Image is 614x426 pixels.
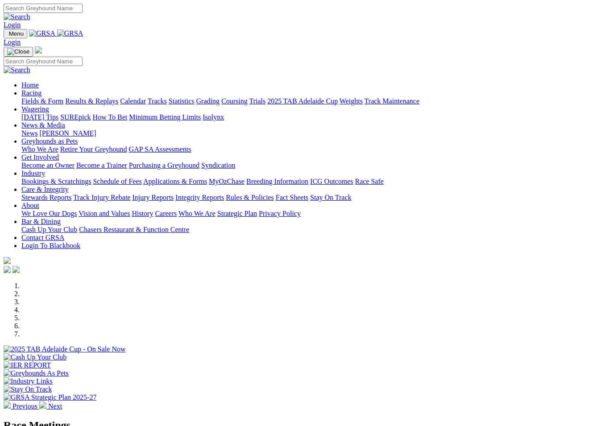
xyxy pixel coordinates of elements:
[4,38,21,46] a: Login
[310,178,353,185] a: ICG Outcomes
[355,178,383,185] a: Race Safe
[310,194,351,201] a: Stay On Track
[21,97,610,105] div: Racing
[21,194,610,202] div: Care & Integrity
[65,97,118,105] a: Results & Replays
[226,194,274,201] a: Rules & Policies
[7,48,29,55] img: Close
[21,234,64,241] a: Contact GRSA
[21,186,69,193] a: Care & Integrity
[276,194,308,201] a: Fact Sheets
[29,29,55,37] img: GRSA
[21,145,610,153] div: Greyhounds as Pets
[132,210,153,217] a: History
[21,145,58,153] a: Who We Are
[120,97,146,105] a: Calendar
[4,4,83,13] input: Search
[73,194,130,201] a: Track Injury Rebate
[60,145,127,153] a: Retire Your Greyhound
[21,161,75,169] a: Become an Owner
[21,153,59,161] a: Get Involved
[267,97,338,105] a: 2025 TAB Adelaide Cup
[4,66,30,74] img: Search
[21,97,63,105] a: Fields & Form
[39,402,62,410] a: Next
[21,161,610,170] div: Get Involved
[21,105,49,113] a: Wagering
[203,113,224,121] a: Isolynx
[76,161,127,169] a: Become a Trainer
[4,266,11,273] img: facebook.svg
[4,393,96,401] img: GRSA Strategic Plan 2025-27
[21,129,37,137] a: News
[129,161,199,169] a: Purchasing a Greyhound
[39,401,46,409] img: chevron-right-pager-white.svg
[21,210,77,217] a: We Love Our Dogs
[21,137,78,145] a: Greyhounds as Pets
[201,161,235,169] a: Syndication
[246,178,308,185] a: Breeding Information
[21,178,610,186] div: Industry
[21,113,610,121] div: Wagering
[4,402,39,410] a: Previous
[4,377,53,385] img: Industry Links
[365,97,419,105] a: Track Maintenance
[12,402,37,410] span: Previous
[4,353,66,361] img: Cash Up Your Club
[93,178,141,185] a: Schedule of Fees
[148,97,167,105] a: Tracks
[21,89,41,97] a: Racing
[4,385,52,393] img: Stay On Track
[4,47,33,57] button: Toggle navigation
[9,30,24,37] span: Menu
[129,113,201,121] a: Minimum Betting Limits
[4,401,11,409] img: chevron-left-pager-white.svg
[21,170,45,177] a: Industry
[4,345,126,353] img: 2025 TAB Adelaide Cup - On Sale Now
[21,81,39,89] a: Home
[60,113,91,121] a: SUREpick
[155,210,177,217] a: Careers
[93,113,128,121] a: How To Bet
[21,226,77,233] a: Cash Up Your Club
[12,266,20,273] img: twitter.svg
[35,46,42,54] img: logo-grsa-white.png
[21,121,65,129] a: News & Media
[21,194,71,201] a: Stewards Reports
[21,129,610,137] div: News & Media
[4,369,69,377] img: Greyhounds As Pets
[48,402,62,410] span: Next
[196,97,220,105] a: Grading
[21,202,39,209] a: About
[175,194,224,201] a: Integrity Reports
[129,145,191,153] a: GAP SA Assessments
[209,178,245,185] a: MyOzChase
[79,226,189,233] a: Chasers Restaurant & Function Centre
[259,210,301,217] a: Privacy Policy
[21,218,61,225] a: Bar & Dining
[4,21,21,29] a: Login
[132,194,174,201] a: Injury Reports
[221,97,248,105] a: Coursing
[340,97,363,105] a: Weights
[169,97,195,105] a: Statistics
[4,361,51,369] img: IER REPORT
[4,57,83,66] input: Search
[4,13,30,21] img: Search
[143,178,207,185] a: Applications & Forms
[79,210,130,217] a: Vision and Values
[21,210,610,218] div: About
[21,242,80,249] a: Login To Blackbook
[57,29,83,37] img: GRSA
[249,97,266,105] a: Trials
[21,113,58,121] a: [DATE] Tips
[178,210,216,217] a: Who We Are
[21,226,610,234] div: Bar & Dining
[4,29,27,38] button: Toggle navigation
[4,257,11,264] img: logo-grsa-white.png
[21,178,91,185] a: Bookings & Scratchings
[217,210,257,217] a: Strategic Plan
[39,129,96,137] a: [PERSON_NAME]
